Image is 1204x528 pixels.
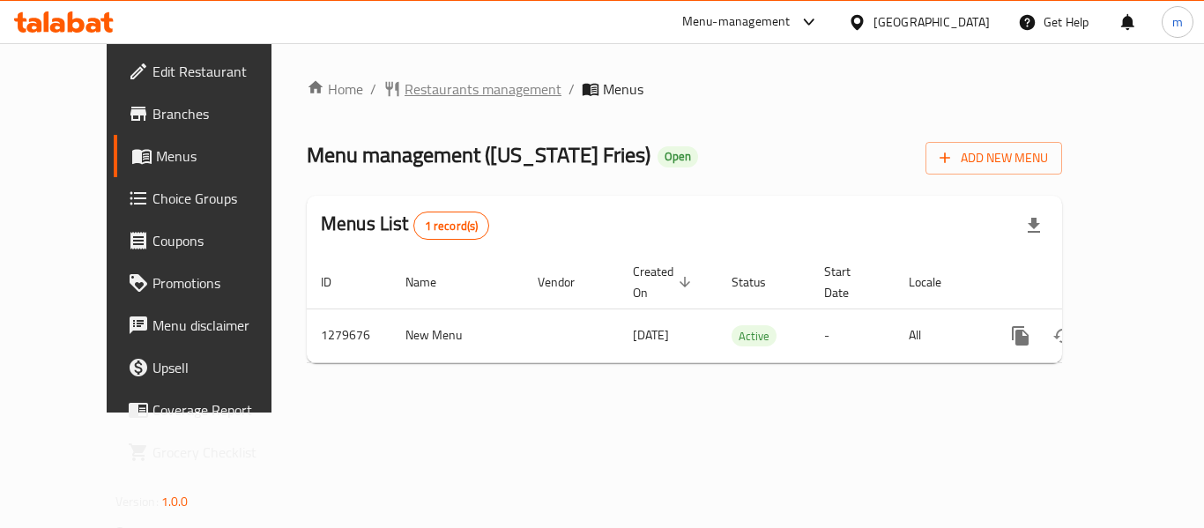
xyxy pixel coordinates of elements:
[152,399,294,420] span: Coverage Report
[370,78,376,100] li: /
[413,212,490,240] div: Total records count
[391,309,524,362] td: New Menu
[321,271,354,293] span: ID
[156,145,294,167] span: Menus
[307,78,1062,100] nav: breadcrumb
[909,271,964,293] span: Locale
[633,261,696,303] span: Created On
[152,357,294,378] span: Upsell
[538,271,598,293] span: Vendor
[633,323,669,346] span: [DATE]
[1013,205,1055,247] div: Export file
[414,218,489,234] span: 1 record(s)
[1042,315,1084,357] button: Change Status
[152,61,294,82] span: Edit Restaurant
[307,309,391,362] td: 1279676
[307,135,650,175] span: Menu management ( [US_STATE] Fries )
[114,219,308,262] a: Coupons
[152,315,294,336] span: Menu disclaimer
[307,78,363,100] a: Home
[873,12,990,32] div: [GEOGRAPHIC_DATA]
[114,135,308,177] a: Menus
[603,78,643,100] span: Menus
[810,309,895,362] td: -
[114,431,308,473] a: Grocery Checklist
[114,346,308,389] a: Upsell
[114,389,308,431] a: Coverage Report
[152,188,294,209] span: Choice Groups
[152,272,294,294] span: Promotions
[925,142,1062,175] button: Add New Menu
[152,103,294,124] span: Branches
[985,256,1183,309] th: Actions
[115,490,159,513] span: Version:
[307,256,1183,363] table: enhanced table
[1172,12,1183,32] span: m
[405,271,459,293] span: Name
[940,147,1048,169] span: Add New Menu
[658,149,698,164] span: Open
[732,325,777,346] div: Active
[682,11,791,33] div: Menu-management
[732,271,789,293] span: Status
[161,490,189,513] span: 1.0.0
[895,309,985,362] td: All
[114,304,308,346] a: Menu disclaimer
[152,442,294,463] span: Grocery Checklist
[658,146,698,167] div: Open
[321,211,489,240] h2: Menus List
[824,261,873,303] span: Start Date
[114,177,308,219] a: Choice Groups
[152,230,294,251] span: Coupons
[732,326,777,346] span: Active
[114,50,308,93] a: Edit Restaurant
[405,78,561,100] span: Restaurants management
[1000,315,1042,357] button: more
[569,78,575,100] li: /
[383,78,561,100] a: Restaurants management
[114,262,308,304] a: Promotions
[114,93,308,135] a: Branches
